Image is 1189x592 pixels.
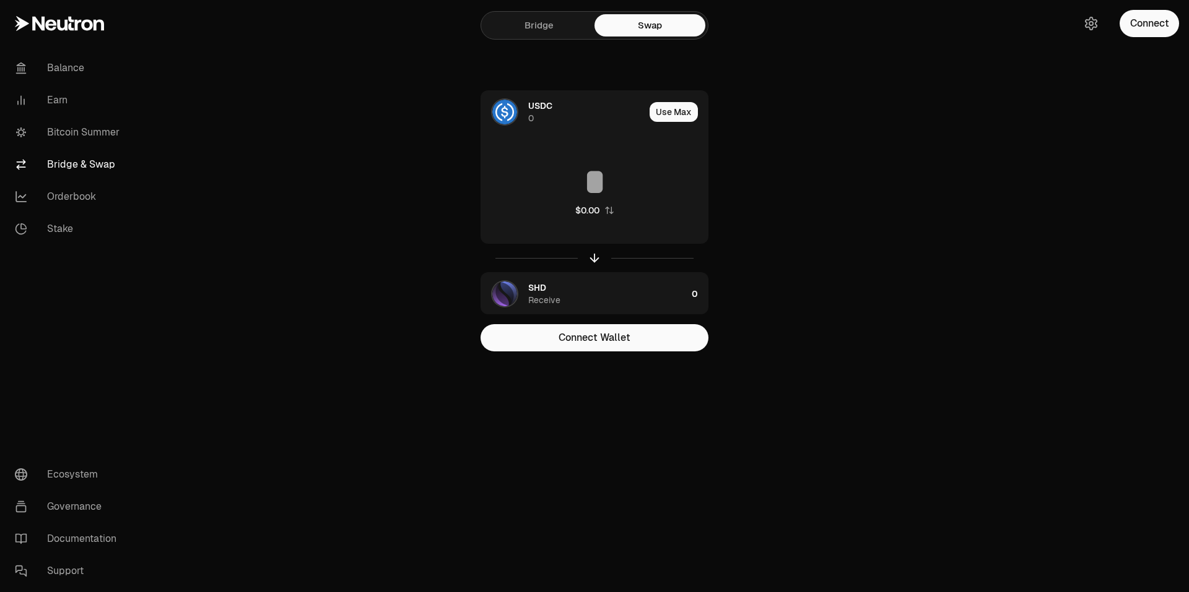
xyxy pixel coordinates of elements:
[5,213,134,245] a: Stake
[594,14,705,36] a: Swap
[481,91,645,133] div: USDC LogoUSDC0
[650,102,698,122] button: Use Max
[692,273,708,315] div: 0
[1120,10,1179,37] button: Connect
[484,14,594,36] a: Bridge
[575,204,599,217] div: $0.00
[528,281,546,294] span: SHD
[5,116,134,148] a: Bitcoin Summer
[5,52,134,84] a: Balance
[492,100,517,124] img: USDC Logo
[492,281,517,306] img: SHD Logo
[5,458,134,491] a: Ecosystem
[5,148,134,181] a: Bridge & Swap
[5,491,134,523] a: Governance
[481,324,708,351] button: Connect Wallet
[5,84,134,116] a: Earn
[575,204,614,217] button: $0.00
[481,273,687,315] div: SHD LogoSHDReceive
[5,181,134,213] a: Orderbook
[5,555,134,587] a: Support
[528,100,552,112] span: USDC
[528,112,534,124] div: 0
[481,273,708,315] button: SHD LogoSHDReceive0
[528,294,560,306] div: Receive
[5,523,134,555] a: Documentation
